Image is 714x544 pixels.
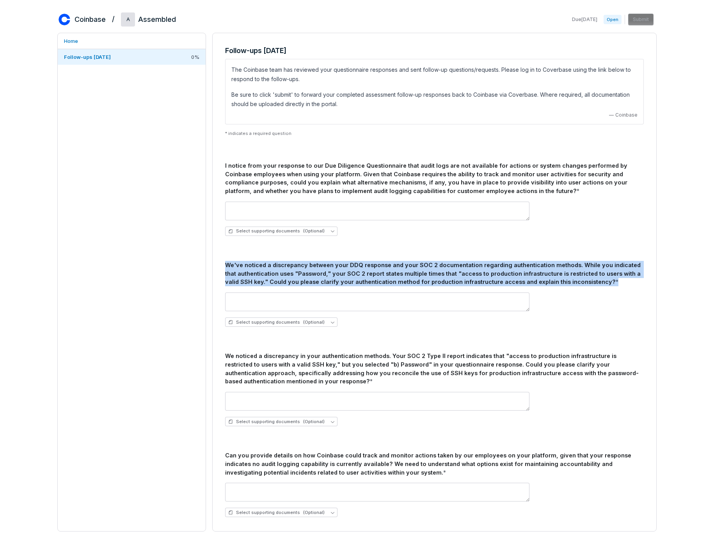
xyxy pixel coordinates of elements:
div: I notice from your response to our Due Diligence Questionnaire that audit logs are not available ... [225,161,644,195]
p: Be sure to click 'submit' to forward your completed assessment follow-up responses back to Coinba... [231,90,638,109]
span: 0 % [191,53,199,60]
span: Follow-ups [DATE] [64,54,111,60]
h2: Coinbase [75,14,106,25]
span: (Optional) [303,319,325,325]
a: Home [58,33,206,49]
h3: Follow-ups [DATE] [225,46,644,56]
div: Can you provide details on how Coinbase could track and monitor actions taken by our employees on... [225,451,644,477]
h2: Assembled [138,14,176,25]
span: (Optional) [303,228,325,234]
span: Select supporting documents [228,228,325,234]
h2: / [112,12,115,24]
span: Select supporting documents [228,510,325,516]
span: (Optional) [303,419,325,425]
span: — [609,112,614,118]
div: We've noticed a discrepancy between your DDQ response and your SOC 2 documentation regarding auth... [225,261,644,286]
span: (Optional) [303,510,325,516]
span: Due [DATE] [572,16,597,23]
p: The Coinbase team has reviewed your questionnaire responses and sent follow-up questions/requests... [231,65,638,84]
span: Coinbase [615,112,638,118]
div: We noticed a discrepancy in your authentication methods. Your SOC 2 Type II report indicates that... [225,352,644,386]
p: * indicates a required question [225,131,644,136]
span: Select supporting documents [228,419,325,425]
span: Open [604,15,622,24]
a: Follow-ups [DATE]0% [58,49,206,65]
span: Select supporting documents [228,319,325,325]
